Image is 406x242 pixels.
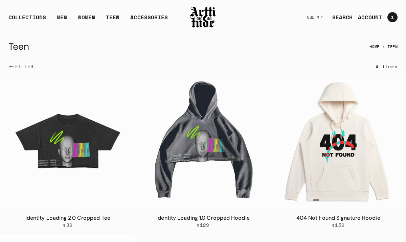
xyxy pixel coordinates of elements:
[376,63,398,70] div: 4 items
[382,9,398,25] a: Open cart
[8,39,29,55] h1: Teen
[327,10,353,24] a: SEARCH
[0,74,135,209] img: Identity Loading 2.0 Cropped Tee
[156,214,250,221] a: Identity Loading 1.0 Cropped Hoodie
[25,214,110,221] a: Identity Loading 2.0 Cropped Tee
[106,13,119,27] a: TEEN
[189,6,217,29] img: Arttitude
[380,39,398,54] li: Teen
[303,10,327,25] button: USD $
[197,222,209,228] span: $129
[332,222,344,228] span: $139
[8,13,46,27] div: COLLECTIONS
[63,222,72,228] span: $89
[136,74,271,209] img: Identity Loading 1.0 Cropped Hoodie
[271,74,406,209] img: 404 Not Found Signature Hoodie
[391,15,393,19] span: 1
[14,63,34,70] span: FILTER
[307,15,320,20] span: USD $
[369,39,380,54] a: Home
[78,13,95,27] a: WOMEN
[8,59,34,74] button: Show filters
[57,13,67,27] a: MEN
[353,10,382,24] a: ACCOUNT
[3,13,173,27] ul: Main navigation
[296,214,380,221] a: 404 Not Found Signature Hoodie
[130,13,168,27] div: ACCESSORIES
